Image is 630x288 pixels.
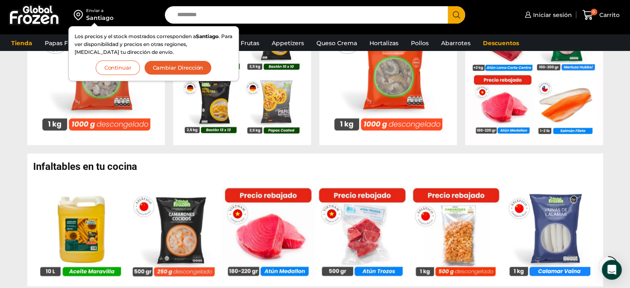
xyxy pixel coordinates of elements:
p: Los precios y el stock mostrados corresponden a . Para ver disponibilidad y precios en otras regi... [75,32,233,56]
img: address-field-icon.svg [74,8,86,22]
a: Papas Fritas [41,35,85,51]
a: Appetizers [268,35,308,51]
h2: Infaltables en tu cocina [33,162,603,172]
strong: Santiago [196,33,219,39]
a: Abarrotes [437,35,475,51]
a: 0 Carrito [580,5,622,25]
div: Santiago [86,14,113,22]
span: 0 [591,9,597,15]
span: Carrito [597,11,620,19]
a: Iniciar sesión [523,7,572,23]
span: Iniciar sesión [531,11,572,19]
button: Search button [448,6,465,24]
a: Queso Crema [312,35,361,51]
a: Tienda [7,35,36,51]
a: Descuentos [479,35,523,51]
a: Pollos [407,35,433,51]
button: Continuar [96,61,140,75]
a: Hortalizas [365,35,403,51]
button: Cambiar Dirección [144,61,212,75]
div: Open Intercom Messenger [602,260,622,280]
div: Enviar a [86,8,113,14]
